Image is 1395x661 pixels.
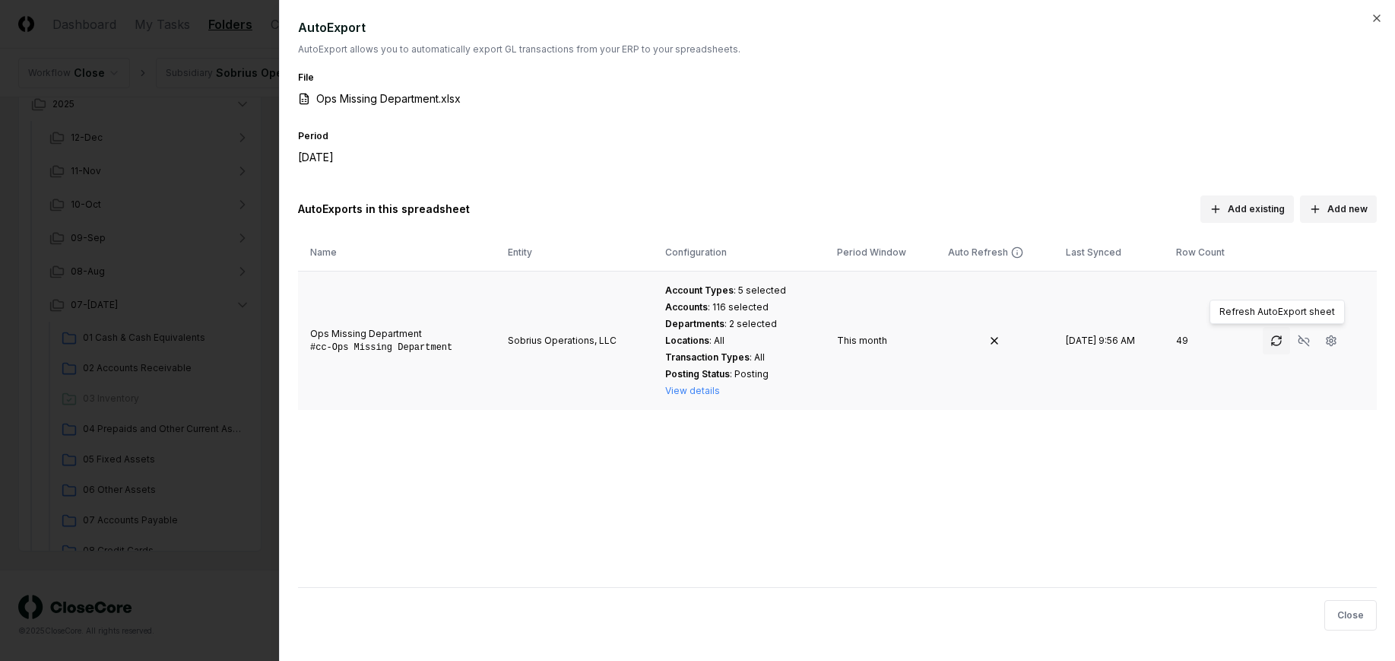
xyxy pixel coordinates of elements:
[1164,272,1251,411] td: 49
[665,317,813,331] div: :
[712,301,769,313] span: 116 selected
[754,351,765,363] span: All
[665,351,750,363] span: Transaction Types
[298,18,1377,37] h2: AutoExport
[1200,195,1294,223] button: Add existing
[665,284,813,297] div: :
[665,368,730,380] span: Posting Status
[837,334,924,348] div: This month
[1210,300,1345,324] div: Refresh AutoExport sheet
[825,235,936,272] th: Period Window
[310,341,483,354] div: #cc- Ops Missing Department
[310,327,483,341] div: Ops Missing Department
[496,235,653,272] th: Entity
[665,384,720,398] button: View details
[948,246,1008,259] div: Auto Refresh
[298,130,328,141] label: Period
[298,201,470,217] h3: AutoExports in this spreadsheet
[948,246,1023,259] button: Auto Refresh
[665,367,813,381] div: :
[734,368,769,380] span: Posting
[1054,235,1165,272] th: Last Synced
[665,335,709,346] span: Locations
[1324,600,1377,631] button: Close
[665,300,813,314] div: :
[729,318,777,329] span: 2 selected
[1300,195,1377,223] button: Add new
[665,351,813,364] div: :
[653,235,825,272] th: Configuration
[298,149,549,165] div: [DATE]
[298,72,314,83] label: File
[1164,235,1251,272] th: Row Count
[714,335,724,346] span: All
[738,284,786,296] span: 5 selected
[298,43,1377,56] p: AutoExport allows you to automatically export GL transactions from your ERP to your spreadsheets.
[665,334,813,348] div: :
[665,301,708,313] span: Accounts
[665,318,724,329] span: Departments
[298,235,496,272] th: Name
[1054,272,1165,411] td: [DATE] 9:56 AM
[496,272,653,411] td: Sobrius Operations, LLC
[298,91,479,106] a: Ops Missing Department.xlsx
[665,284,734,296] span: Account Types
